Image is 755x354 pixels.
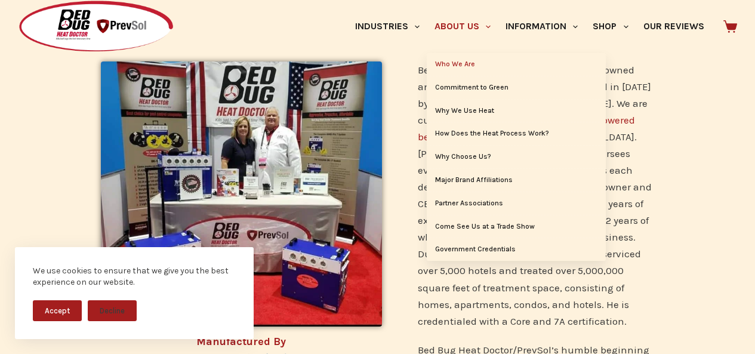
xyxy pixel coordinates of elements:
a: Why We Use Heat [427,100,606,122]
a: Partner Associations [427,192,606,215]
a: Come See Us at a Trade Show [427,216,606,238]
a: Government Credentials [427,238,606,261]
p: Bed Bug Heat Doctor/PrevSol is a family owned and operated business that was founded in [DATE] by... [418,61,654,330]
button: Decline [88,300,137,321]
div: We use cookies to ensure that we give you the best experience on our website. [33,265,236,288]
a: How Does the Heat Process Work? [427,122,606,145]
a: Commitment to Green [427,76,606,99]
button: Accept [33,300,82,321]
a: Why Choose Us? [427,146,606,168]
a: Major Brand Affiliations [427,169,606,192]
a: Who We Are [427,53,606,76]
